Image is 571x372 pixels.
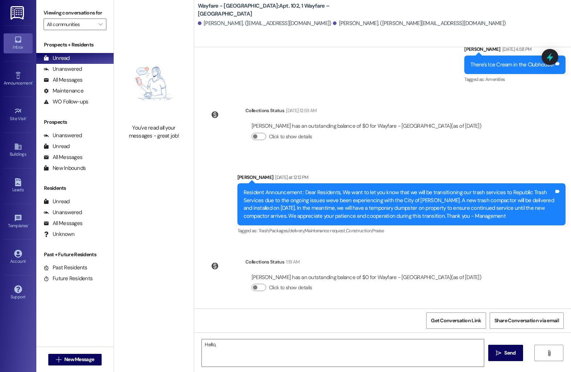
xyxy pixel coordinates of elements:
div: [PERSON_NAME]. ([PERSON_NAME][EMAIL_ADDRESS][DOMAIN_NAME]) [333,20,506,27]
div: [PERSON_NAME] has an outstanding balance of $0 for Wayfare - [GEOGRAPHIC_DATA] (as of [DATE]) [252,122,481,130]
div: All Messages [44,220,82,227]
button: New Message [48,354,102,365]
div: Residents [36,184,114,192]
a: Site Visit • [4,105,33,124]
div: There's Ice Cream in the Clubhouse! [470,61,554,69]
a: Templates • [4,212,33,232]
span: Trash , [258,228,269,234]
label: Viewing conversations for [44,7,106,19]
span: Amenities [485,76,505,82]
div: [PERSON_NAME] has an outstanding balance of $0 for Wayfare - [GEOGRAPHIC_DATA] (as of [DATE]) [252,274,481,281]
span: Send [504,349,515,357]
span: Construction , [346,228,372,234]
a: Buildings [4,140,33,160]
b: Wayfare - [GEOGRAPHIC_DATA]: Apt. 102, 1 Wayfare – [GEOGRAPHIC_DATA] [198,2,343,18]
div: Unknown [44,230,74,238]
i:  [56,357,61,363]
a: Support [4,283,33,303]
button: Get Conversation Link [426,312,486,329]
div: Unanswered [44,132,82,139]
span: Get Conversation Link [431,317,481,324]
a: Account [4,248,33,267]
span: New Message [64,356,94,363]
i:  [546,350,552,356]
div: You've read all your messages - great job! [122,124,186,140]
img: empty-state [122,46,186,120]
a: Inbox [4,33,33,53]
div: Prospects + Residents [36,41,114,49]
div: [DATE] 4:58 PM [501,45,532,53]
label: Click to show details [269,133,312,140]
div: Past Residents [44,264,87,271]
span: • [28,222,29,227]
div: [DATE] at 12:12 PM [273,173,308,181]
div: Unanswered [44,65,82,73]
input: All communities [47,19,95,30]
div: [DATE] 12:59 AM [284,107,317,114]
div: New Inbounds [44,164,86,172]
div: Tagged as: [237,225,566,236]
div: Unread [44,143,70,150]
div: All Messages [44,76,82,84]
div: [PERSON_NAME]. ([EMAIL_ADDRESS][DOMAIN_NAME]) [198,20,331,27]
span: • [32,79,33,85]
label: Click to show details [269,284,312,291]
div: Collections Status [245,107,284,114]
textarea: Hello, [202,339,484,367]
span: Share Conversation via email [494,317,559,324]
span: Packages/delivery , [269,228,305,234]
div: Prospects [36,118,114,126]
span: • [26,115,27,120]
span: Praise [372,228,384,234]
div: Tagged as: [464,74,566,85]
div: Resident Announcement : Dear Residents, We want to let you know that we will be transitioning our... [244,189,554,220]
i:  [98,21,102,27]
div: WO Follow-ups [44,98,88,106]
div: Collections Status [245,258,284,266]
div: Future Residents [44,275,93,282]
div: Past + Future Residents [36,251,114,258]
img: ResiDesk Logo [11,6,25,20]
div: [PERSON_NAME] [237,173,566,184]
a: Leads [4,176,33,196]
div: Unread [44,54,70,62]
button: Share Conversation via email [490,312,564,329]
div: Unread [44,198,70,205]
i:  [496,350,501,356]
div: Unanswered [44,209,82,216]
div: [PERSON_NAME] [464,45,566,56]
button: Send [488,345,523,361]
span: Maintenance request , [305,228,346,234]
div: Maintenance [44,87,83,95]
div: 1:19 AM [284,258,299,266]
div: All Messages [44,154,82,161]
